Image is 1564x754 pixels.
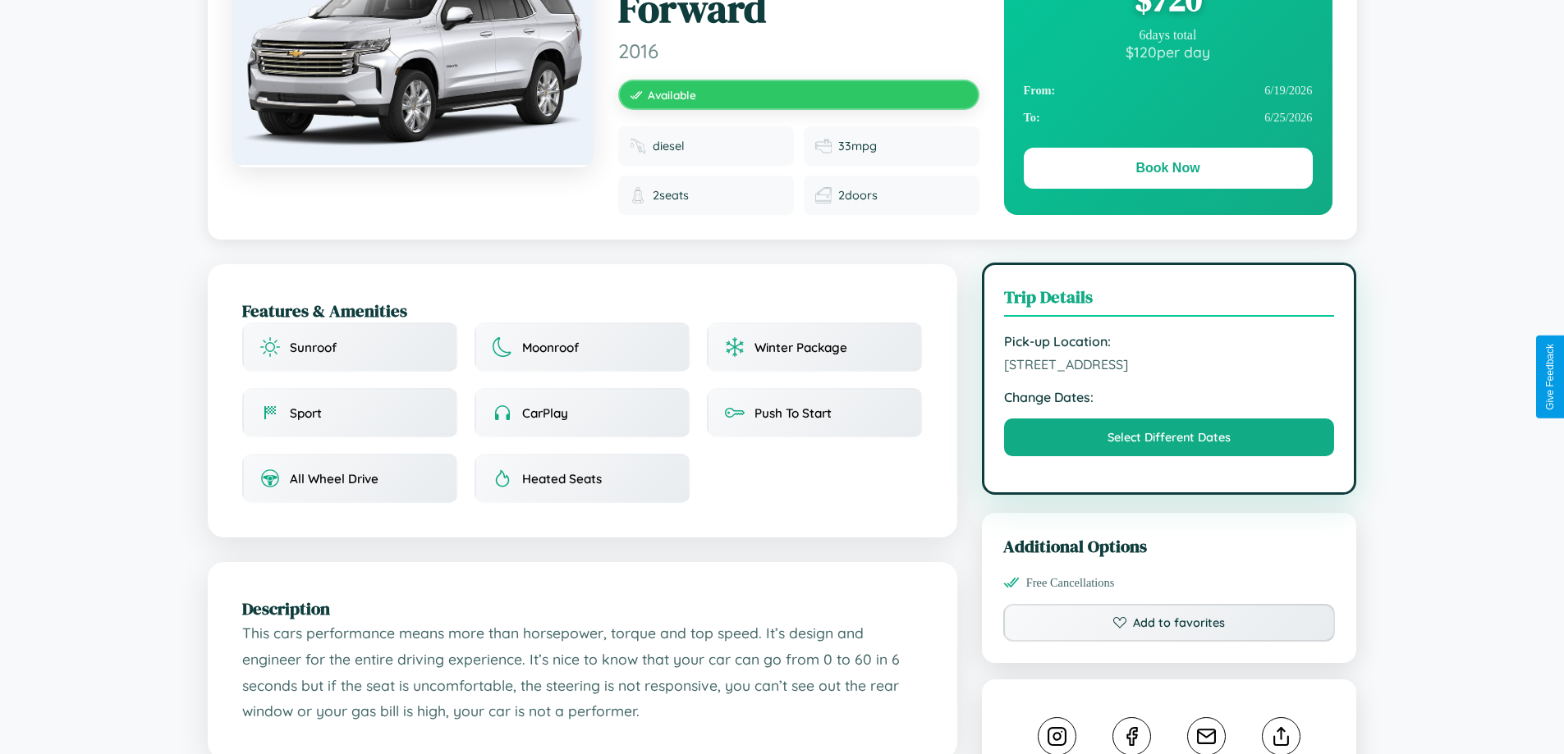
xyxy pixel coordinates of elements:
h3: Trip Details [1004,285,1335,317]
strong: Pick-up Location: [1004,333,1335,350]
img: Doors [815,187,832,203]
span: Push To Start [754,405,832,421]
div: $ 120 per day [1024,43,1313,61]
img: Fuel efficiency [815,138,832,154]
span: Sport [290,405,322,421]
h3: Additional Options [1003,534,1336,558]
strong: Change Dates: [1004,389,1335,405]
div: 6 days total [1024,28,1313,43]
div: 6 / 25 / 2026 [1024,104,1313,131]
span: Heated Seats [522,471,602,487]
span: All Wheel Drive [290,471,378,487]
span: Winter Package [754,340,847,355]
span: 2 seats [653,188,689,203]
span: CarPlay [522,405,568,421]
span: 33 mpg [838,139,877,153]
img: Fuel type [630,138,646,154]
h2: Features & Amenities [242,299,923,322]
span: diesel [653,139,685,153]
strong: To: [1024,111,1040,125]
div: 6 / 19 / 2026 [1024,77,1313,104]
span: Free Cancellations [1026,576,1115,590]
span: 2016 [618,39,979,63]
button: Select Different Dates [1004,418,1335,456]
strong: From: [1024,84,1056,98]
p: This cars performance means more than horsepower, torque and top speed. It’s design and engineer ... [242,620,923,724]
span: 2 doors [838,188,878,203]
span: [STREET_ADDRESS] [1004,356,1335,372]
h2: Description [242,596,923,620]
img: Seats [630,187,646,203]
span: Moonroof [522,340,579,355]
button: Add to favorites [1003,604,1336,642]
span: Sunroof [290,340,337,355]
span: Available [648,88,696,102]
button: Book Now [1024,148,1313,189]
div: Give Feedback [1544,344,1556,410]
